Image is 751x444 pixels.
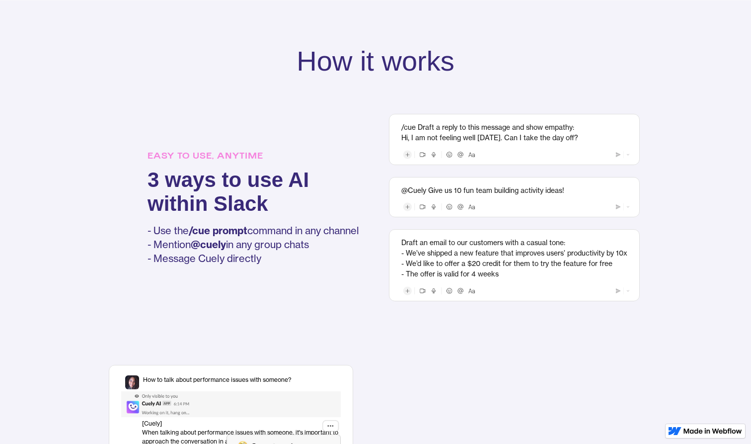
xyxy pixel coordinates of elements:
[401,238,627,279] div: Draft an email to our customers with a casual tone: - We’ve shipped a new feature that improves u...
[191,238,226,251] strong: @cuely
[143,375,292,384] div: How to talk about performance issues with someone?
[683,428,742,434] img: Made in Webflow
[148,224,359,266] p: - Use the command in any channel - Mention in any group chats - Message Cuely directly
[401,185,627,196] div: @Cuely Give us 10 fun team building activity ideas!
[401,122,627,143] div: /cue Draft a reply to this message and show empathy: Hi, I am not feeling well [DATE]. Can I take...
[297,45,454,77] h2: How it works
[148,168,359,216] h3: 3 ways to use AI within Slack
[148,149,359,163] h5: EASY TO USE, ANYTIME
[189,224,247,237] strong: /cue prompt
